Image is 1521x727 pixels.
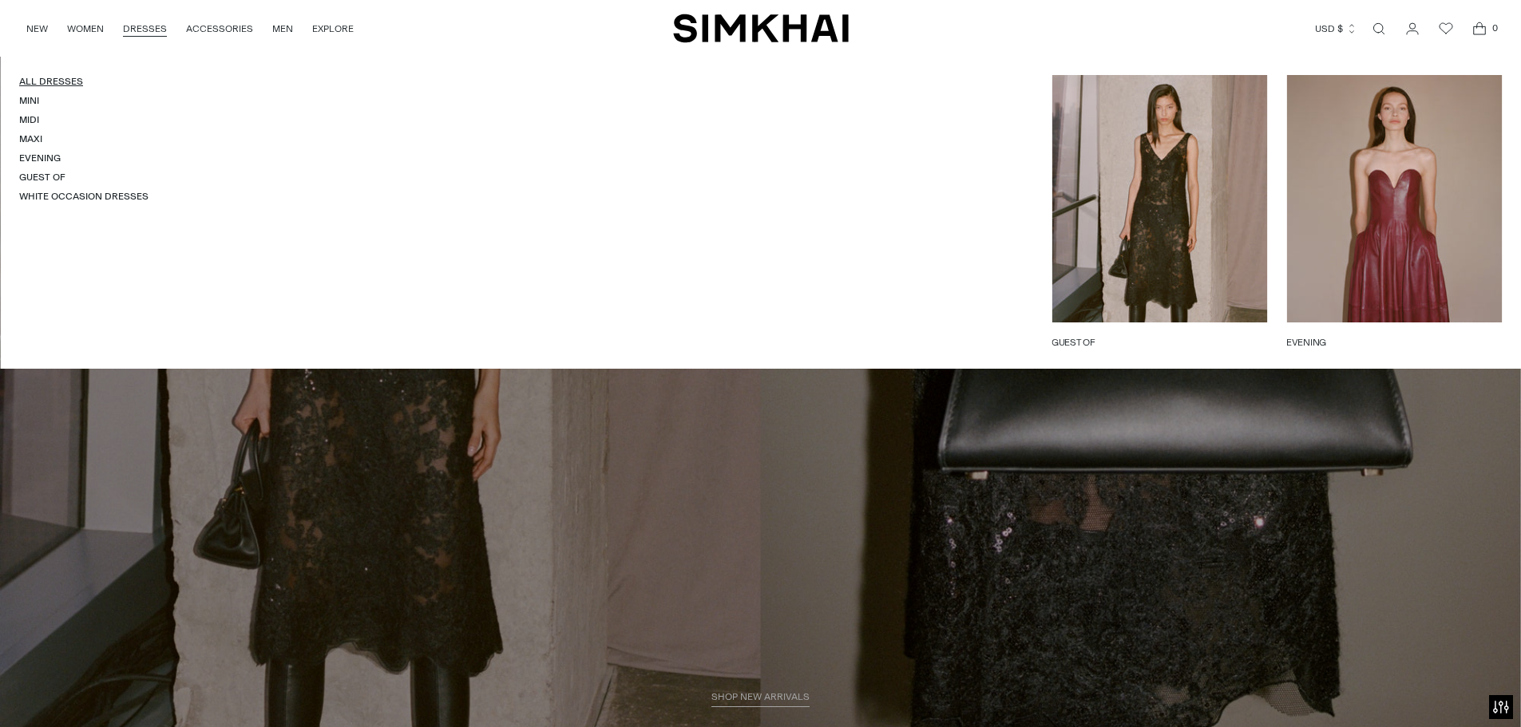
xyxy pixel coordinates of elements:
[1396,13,1428,45] a: Go to the account page
[312,11,354,46] a: EXPLORE
[1464,13,1495,45] a: Open cart modal
[1315,11,1357,46] button: USD $
[673,13,849,44] a: SIMKHAI
[26,11,48,46] a: NEW
[1487,21,1502,35] span: 0
[186,11,253,46] a: ACCESSORIES
[67,11,104,46] a: WOMEN
[1430,13,1462,45] a: Wishlist
[123,11,167,46] a: DRESSES
[272,11,293,46] a: MEN
[1363,13,1395,45] a: Open search modal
